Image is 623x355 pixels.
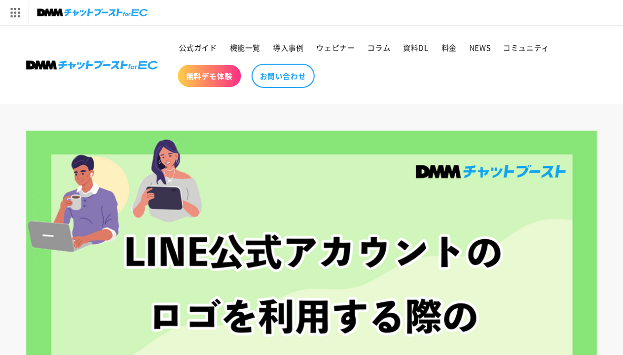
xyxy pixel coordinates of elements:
[469,43,490,52] span: NEWS
[186,71,233,81] span: 無料デモ体験
[179,43,217,52] span: 公式ガイド
[463,36,497,58] a: NEWS
[2,2,28,24] img: サービス
[397,36,435,58] a: 資料DL
[403,43,428,52] span: 資料DL
[503,43,549,52] span: コミュニティ
[497,36,556,58] a: コミュニティ
[316,43,355,52] span: ウェビナー
[267,36,310,58] a: 導入事例
[178,65,241,87] a: 無料デモ体験
[260,71,306,81] span: お問い合わせ
[26,61,158,70] img: 株式会社DMM Boost
[224,36,267,58] a: 機能一覧
[252,64,315,88] a: お問い合わせ
[367,43,390,52] span: コラム
[173,36,224,58] a: 公式ガイド
[435,36,463,58] a: 料金
[441,43,457,52] span: 料金
[361,36,397,58] a: コラム
[230,43,260,52] span: 機能一覧
[37,5,148,20] img: チャットブーストforEC
[310,36,361,58] a: ウェビナー
[273,43,304,52] span: 導入事例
